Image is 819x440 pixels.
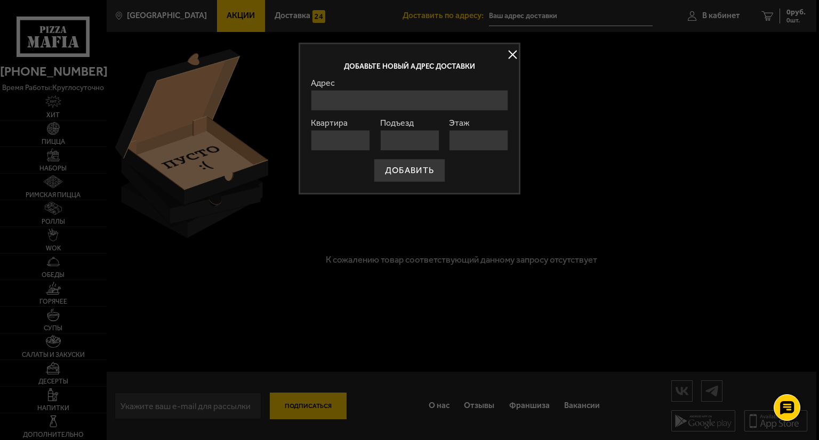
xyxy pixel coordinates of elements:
label: Подъезд [380,119,439,127]
label: Квартира [311,119,370,127]
label: Адрес [311,79,508,87]
label: Этаж [449,119,508,127]
button: ДОБАВИТЬ [374,159,445,182]
p: Добавьте новый адрес доставки [311,63,508,70]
